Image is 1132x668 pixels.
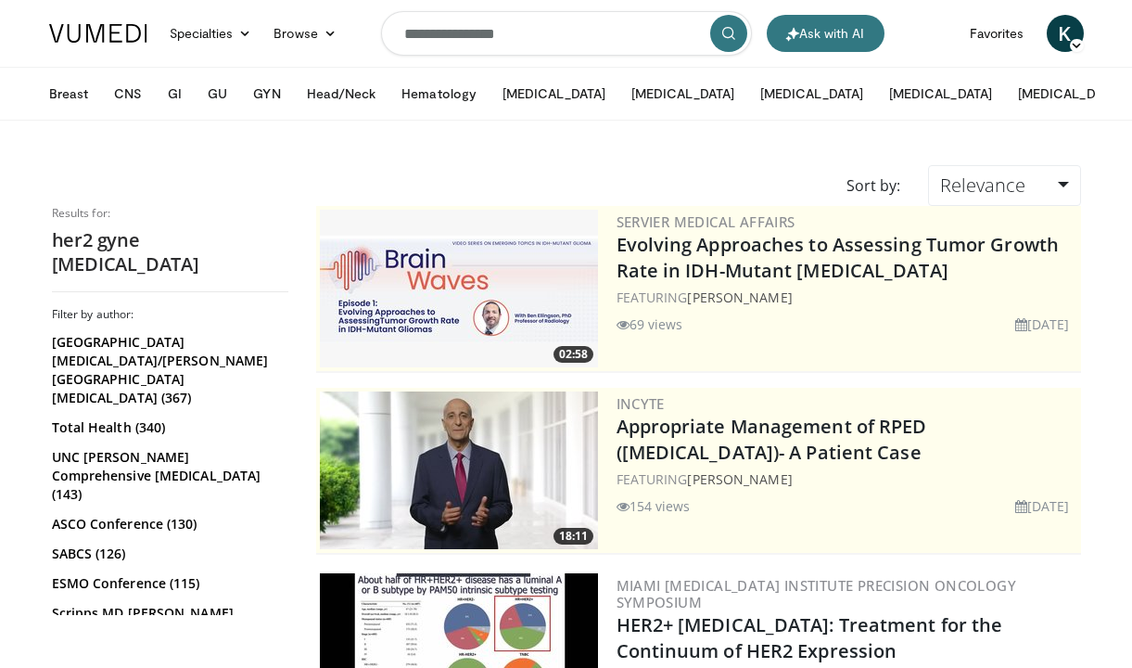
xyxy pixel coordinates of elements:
a: K [1047,15,1084,52]
button: Hematology [390,75,488,112]
div: FEATURING [617,288,1077,307]
li: [DATE] [1015,496,1070,516]
a: SABCS (126) [52,545,284,563]
button: [MEDICAL_DATA] [749,75,874,112]
a: Favorites [959,15,1036,52]
div: FEATURING [617,469,1077,489]
button: GU [197,75,238,112]
img: 7671a5d8-1a52-4d94-b427-73b79769252e.png.300x170_q85_crop-smart_upscale.jpg [320,210,598,367]
h2: her2 gyne [MEDICAL_DATA] [52,228,288,276]
input: Search topics, interventions [381,11,752,56]
button: Head/Neck [296,75,388,112]
a: Appropriate Management of RPED ([MEDICAL_DATA])- A Patient Case [617,414,927,465]
button: Breast [38,75,99,112]
button: CNS [103,75,153,112]
span: Relevance [940,173,1025,198]
a: Incyte [617,394,665,413]
button: [MEDICAL_DATA] [491,75,617,112]
a: Total Health (340) [52,418,284,437]
span: 18:11 [553,528,593,545]
a: UNC [PERSON_NAME] Comprehensive [MEDICAL_DATA] (143) [52,448,284,504]
a: Relevance [928,165,1080,206]
h3: Filter by author: [52,307,288,322]
li: [DATE] [1015,315,1070,334]
a: Miami [MEDICAL_DATA] Institute Precision Oncology Symposium [617,576,1017,611]
a: Evolving Approaches to Assessing Tumor Growth Rate in IDH-Mutant [MEDICAL_DATA] [617,232,1060,283]
a: Specialties [159,15,263,52]
a: 02:58 [320,210,598,367]
a: Servier Medical Affairs [617,212,795,231]
img: dfb61434-267d-484a-acce-b5dc2d5ee040.300x170_q85_crop-smart_upscale.jpg [320,392,598,549]
button: [MEDICAL_DATA] [878,75,1003,112]
a: ASCO Conference (130) [52,515,284,533]
img: VuMedi Logo [49,24,147,43]
li: 69 views [617,315,683,334]
a: [GEOGRAPHIC_DATA][MEDICAL_DATA]/[PERSON_NAME][GEOGRAPHIC_DATA][MEDICAL_DATA] (367) [52,333,284,407]
span: 02:58 [553,346,593,363]
a: [PERSON_NAME] [687,470,792,488]
button: [MEDICAL_DATA] [1007,75,1132,112]
p: Results for: [52,206,288,221]
button: Ask with AI [767,15,884,52]
a: Scripps MD [PERSON_NAME][GEOGRAPHIC_DATA][MEDICAL_DATA] (104) [52,604,284,660]
a: HER2+ [MEDICAL_DATA]: Treatment for the Continuum of HER2 Expression [617,612,1003,663]
a: ESMO Conference (115) [52,574,284,593]
a: Browse [262,15,348,52]
button: GI [157,75,193,112]
li: 154 views [617,496,691,516]
a: [PERSON_NAME] [687,289,792,306]
div: Sort by: [833,165,914,206]
button: [MEDICAL_DATA] [620,75,745,112]
a: 18:11 [320,392,598,549]
button: GYN [242,75,291,112]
